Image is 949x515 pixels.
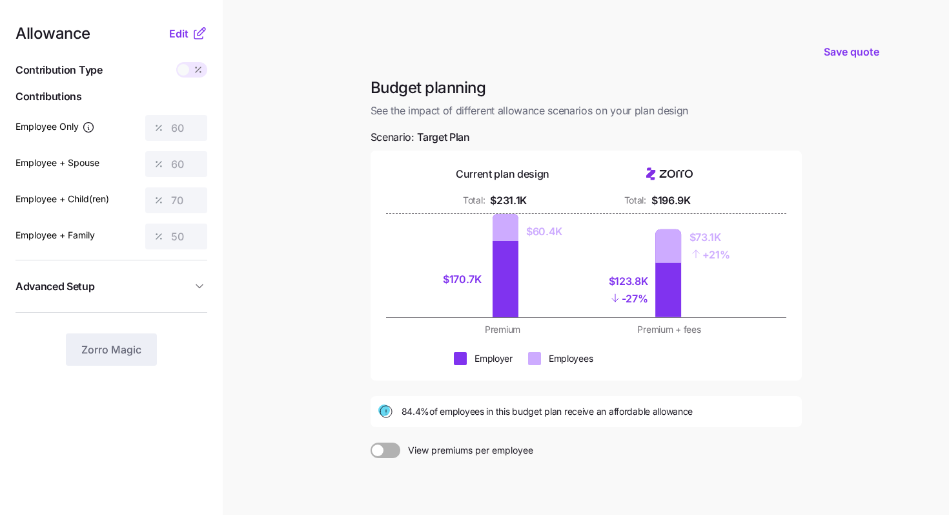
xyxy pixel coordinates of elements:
[463,194,485,207] div: Total:
[813,34,890,70] button: Save quote
[526,224,562,240] div: $60.4K
[402,405,693,418] span: 84.4% of employees in this budget plan receive an affordable allowance
[371,129,470,145] span: Scenario:
[609,289,648,307] div: - 27%
[81,342,141,357] span: Zorro Magic
[169,26,192,41] button: Edit
[474,352,513,365] div: Employer
[549,352,593,365] div: Employees
[594,323,745,336] div: Premium + fees
[169,26,189,41] span: Edit
[371,78,802,98] h1: Budget planning
[371,103,802,119] span: See the impact of different allowance scenarios on your plan design
[15,89,207,105] span: Contributions
[417,129,469,145] span: Target Plan
[456,166,549,182] div: Current plan design
[490,193,527,209] div: $231.1K
[624,194,646,207] div: Total:
[651,193,691,209] div: $196.9K
[824,44,879,59] span: Save quote
[609,273,648,289] div: $123.8K
[15,228,95,242] label: Employee + Family
[689,246,730,263] div: + 21%
[15,26,90,41] span: Allowance
[689,229,730,246] div: $73.1K
[15,279,95,295] span: Advanced Setup
[15,62,103,78] span: Contribution Type
[15,271,207,302] button: Advanced Setup
[15,192,109,206] label: Employee + Child(ren)
[15,156,99,170] label: Employee + Spouse
[66,333,157,366] button: Zorro Magic
[443,271,485,288] div: $170.7K
[427,323,578,336] div: Premium
[15,120,95,134] label: Employee Only
[400,443,533,458] span: View premiums per employee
